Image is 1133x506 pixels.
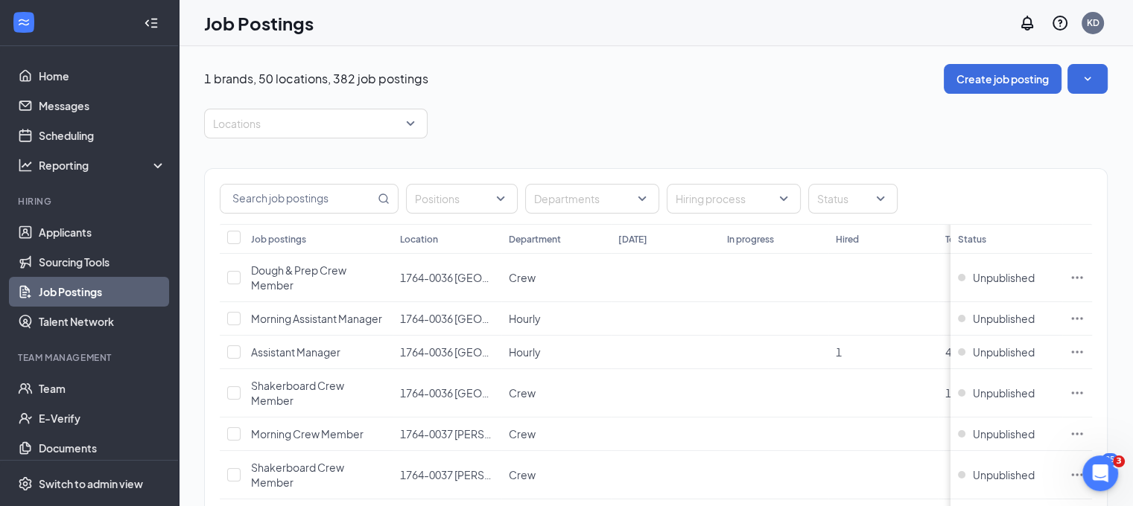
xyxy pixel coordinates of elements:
[509,271,536,284] span: Crew
[39,403,166,433] a: E-Verify
[393,369,501,417] td: 1764-0036 Kirksville
[501,336,610,369] td: Hourly
[973,467,1035,482] span: Unpublished
[251,345,340,359] span: Assistant Manager
[950,224,1062,254] th: Status
[611,224,720,254] th: [DATE]
[251,312,382,325] span: Morning Assistant Manager
[393,417,501,451] td: 1764-0037 Moberly
[1113,455,1125,467] span: 3
[973,345,1035,359] span: Unpublished
[509,233,561,246] div: Department
[39,277,166,307] a: Job Postings
[400,312,563,325] span: 1764-0036 [GEOGRAPHIC_DATA]
[501,451,610,499] td: Crew
[378,193,390,205] svg: MagnifyingGlass
[945,386,957,400] span: 14
[393,451,501,499] td: 1764-0037 Moberly
[1102,453,1118,466] div: 95
[973,270,1035,285] span: Unpublished
[945,345,951,359] span: 4
[144,16,159,31] svg: Collapse
[39,158,167,173] div: Reporting
[251,379,344,407] span: Shakerboard Crew Member
[39,433,166,463] a: Documents
[39,121,166,150] a: Scheduling
[400,427,539,441] span: 1764-0037 [PERSON_NAME]
[251,263,346,292] span: Dough & Prep Crew Member
[501,417,610,451] td: Crew
[18,476,33,491] svg: Settings
[39,374,166,403] a: Team
[1070,467,1085,482] svg: Ellipses
[1087,16,1099,29] div: KD
[400,345,563,359] span: 1764-0036 [GEOGRAPHIC_DATA]
[16,15,31,30] svg: WorkstreamLogo
[18,158,33,173] svg: Analysis
[393,336,501,369] td: 1764-0036 Kirksville
[39,476,143,491] div: Switch to admin view
[18,195,163,208] div: Hiring
[1070,345,1085,359] svg: Ellipses
[509,345,541,359] span: Hourly
[393,302,501,336] td: 1764-0036 Kirksville
[393,254,501,302] td: 1764-0036 Kirksville
[1080,71,1095,86] svg: SmallChevronDown
[400,233,438,246] div: Location
[39,217,166,247] a: Applicants
[39,307,166,336] a: Talent Network
[509,468,536,481] span: Crew
[400,271,563,284] span: 1764-0036 [GEOGRAPHIC_DATA]
[220,185,375,213] input: Search job postings
[1051,14,1069,32] svg: QuestionInfo
[501,302,610,336] td: Hourly
[39,91,166,121] a: Messages
[1018,14,1036,32] svg: Notifications
[204,71,428,87] p: 1 brands, 50 locations, 382 job postings
[836,345,842,359] span: 1
[973,311,1035,326] span: Unpublished
[1070,385,1085,400] svg: Ellipses
[251,233,306,246] div: Job postings
[501,254,610,302] td: Crew
[1070,426,1085,441] svg: Ellipses
[251,427,364,441] span: Morning Crew Member
[509,427,536,441] span: Crew
[400,386,563,400] span: 1764-0036 [GEOGRAPHIC_DATA]
[39,61,166,91] a: Home
[39,247,166,277] a: Sourcing Tools
[944,64,1061,94] button: Create job posting
[251,461,344,489] span: Shakerboard Crew Member
[400,468,539,481] span: 1764-0037 [PERSON_NAME]
[204,10,314,36] h1: Job Postings
[1067,64,1108,94] button: SmallChevronDown
[501,369,610,417] td: Crew
[720,224,828,254] th: In progress
[509,386,536,400] span: Crew
[1070,311,1085,326] svg: Ellipses
[1082,455,1118,491] iframe: Intercom live chat
[828,224,937,254] th: Hired
[938,224,1047,254] th: Total
[973,426,1035,441] span: Unpublished
[1070,270,1085,285] svg: Ellipses
[18,351,163,364] div: Team Management
[509,312,541,325] span: Hourly
[973,385,1035,400] span: Unpublished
